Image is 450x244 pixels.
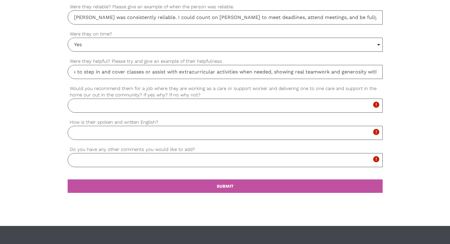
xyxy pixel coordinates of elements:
label: Were they helpful? Please try and give an example of their helpfulness [68,58,383,65]
a: SUBMIT [68,179,383,193]
label: Do you have any other comments you would like to add? [68,146,383,153]
label: Were they reliable? Please give an example of when the person was reliable. [68,3,383,10]
i: error [373,128,380,136]
label: How is their spoken and written English? [68,119,383,126]
b: SUBMIT [217,184,234,189]
i: error [373,156,380,163]
i: error [373,101,380,108]
label: Would you recommend them for a job where they are working as a care or support worker and deliver... [68,85,383,99]
label: Were they on time? [68,31,383,38]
